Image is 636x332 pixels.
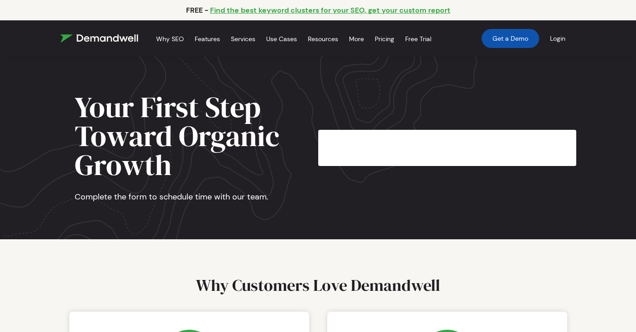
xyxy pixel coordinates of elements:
[186,5,208,15] p: FREE -
[195,24,220,54] a: Features
[308,24,338,54] a: Resources
[60,34,138,43] img: Demandwell Logo
[405,24,431,54] a: Free Trial
[266,24,297,54] a: Use Cases
[75,93,304,180] h1: Your First Step Toward Organic Growth
[75,180,304,203] p: Complete the form to schedule time with our team.
[375,24,394,54] a: Pricing
[210,5,450,15] a: Find the best keyword clusters for your SEO, get your custom report
[539,24,576,53] a: Login
[349,24,364,54] a: More
[156,24,184,54] a: Why SEO
[60,275,576,303] h2: Why Customers Love Demandwell
[231,24,255,54] a: Services
[482,29,539,48] a: Get a Demo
